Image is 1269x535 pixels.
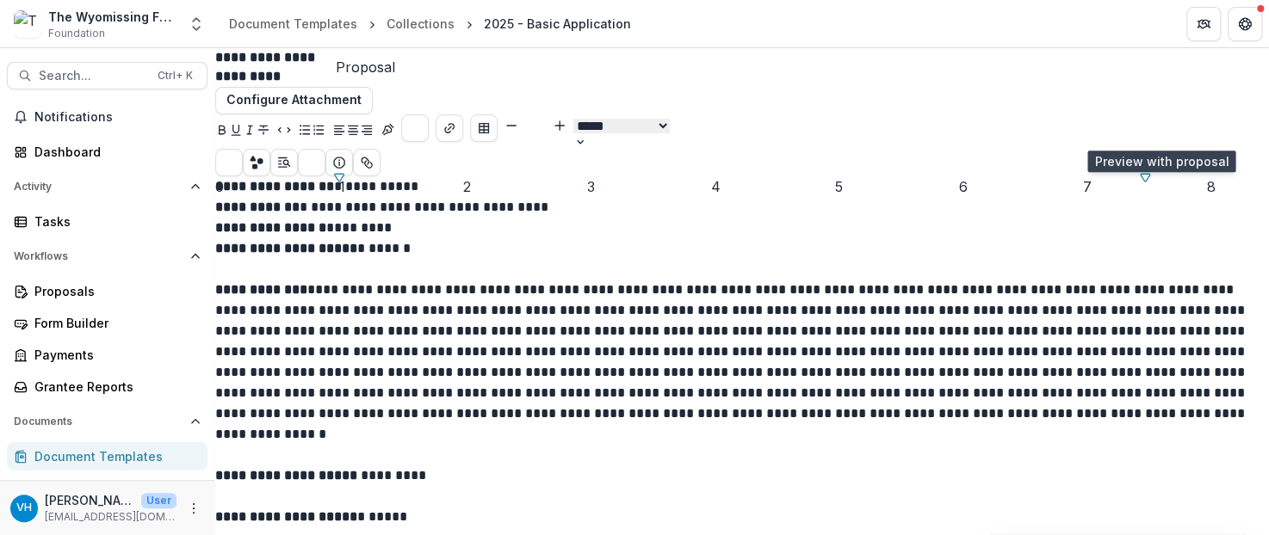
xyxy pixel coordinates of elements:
[34,282,194,300] div: Proposals
[229,121,243,142] button: Underline
[34,110,201,125] span: Notifications
[34,143,194,161] div: Dashboard
[141,493,176,508] p: User
[360,121,374,142] button: Align Right
[1228,7,1262,41] button: Get Help
[277,121,291,142] button: Code
[48,26,105,41] span: Foundation
[436,114,463,142] button: Create link
[7,408,207,435] button: Open Documents
[183,498,204,519] button: More
[336,59,395,76] span: Proposal
[1186,7,1221,41] button: Partners
[14,415,183,427] span: Documents
[34,346,194,364] div: Payments
[470,114,498,142] button: Insert Table
[34,447,194,465] div: Document Templates
[7,477,207,505] button: Open Contacts
[215,87,373,114] button: Configure Attachment
[257,121,270,142] button: Strike
[270,149,298,176] button: Open Editor Sidebar
[34,314,194,332] div: Form Builder
[34,212,194,231] div: Tasks
[45,509,176,525] p: [EMAIL_ADDRESS][DOMAIN_NAME]
[387,15,455,33] div: Collections
[34,378,194,396] div: Grantee Reports
[332,121,346,142] button: Align Left
[215,121,229,142] button: Bold
[325,149,353,176] button: Show details
[48,8,177,26] div: The Wyomissing Foundation
[39,69,147,83] span: Search...
[16,502,32,513] div: Valeri Harteg
[243,149,270,176] button: download-word
[470,114,498,149] div: Insert Table
[346,121,360,142] button: Align Center
[229,15,357,33] div: Document Templates
[14,250,183,262] span: Workflows
[484,15,631,33] div: 2025 - Basic Application
[401,114,429,142] button: Choose font color
[553,114,566,135] button: Bigger
[45,491,134,509] p: [PERSON_NAME]
[184,7,208,41] button: Open entity switcher
[222,11,638,36] nav: breadcrumb
[381,121,394,142] button: Insert Signature
[154,66,196,85] div: Ctrl + K
[298,121,312,142] button: Bullet List
[243,121,257,142] button: Italicize
[7,243,207,270] button: Open Workflows
[298,149,325,176] button: preview-proposal-pdf
[353,149,381,176] button: Show related entities
[312,121,325,142] button: Ordered List
[14,10,41,38] img: The Wyomissing Foundation
[7,173,207,200] button: Open Activity
[505,114,518,135] button: Smaller
[14,181,183,193] span: Activity
[215,149,243,176] button: Preview preview-doc.pdf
